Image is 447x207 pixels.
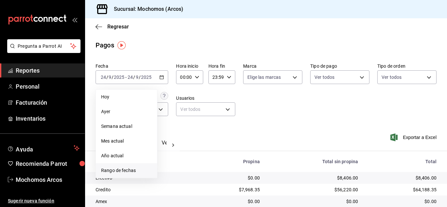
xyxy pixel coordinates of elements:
span: Ayuda [16,144,71,152]
span: Mes actual [101,138,152,145]
div: Ver todos [176,102,235,116]
img: Tooltip marker [117,41,126,49]
label: Tipo de orden [377,64,437,68]
input: ---- [114,75,125,80]
button: Ver pagos [162,140,186,151]
input: -- [135,75,139,80]
button: Regresar [96,24,129,30]
div: Pagos [96,40,114,50]
span: Ayer [101,108,152,115]
input: -- [100,75,106,80]
span: - [125,75,127,80]
label: Tipo de pago [310,64,369,68]
span: Semana actual [101,123,152,130]
span: Ver todos [382,74,402,80]
div: $0.00 [203,198,259,205]
div: $7,968.35 [203,186,259,193]
span: / [133,75,135,80]
div: $0.00 [368,198,437,205]
input: -- [127,75,133,80]
span: Ver todos [314,74,334,80]
div: $64,188.35 [368,186,437,193]
div: $0.00 [270,198,358,205]
div: Total [368,159,437,164]
span: Pregunta a Parrot AI [18,43,70,50]
span: Rango de fechas [101,167,152,174]
button: open_drawer_menu [72,17,77,22]
input: ---- [141,75,152,80]
label: Hora inicio [176,64,203,68]
span: Elige las marcas [247,74,281,80]
span: Facturación [16,98,80,107]
span: / [112,75,114,80]
span: Mochomos Arcos [16,175,80,184]
div: $0.00 [203,175,259,181]
span: Hoy [101,94,152,100]
span: Sugerir nueva función [8,198,80,204]
span: Año actual [101,152,152,159]
input: -- [108,75,112,80]
h3: Sucursal: Mochomos (Arcos) [109,5,183,13]
div: Credito [96,186,193,193]
label: Fecha [96,64,168,68]
a: Pregunta a Parrot AI [5,47,80,54]
span: / [106,75,108,80]
div: $8,406.00 [368,175,437,181]
span: Personal [16,82,80,91]
div: $8,406.00 [270,175,358,181]
label: Marca [243,64,302,68]
label: Hora fin [208,64,235,68]
span: Recomienda Parrot [16,159,80,168]
span: / [139,75,141,80]
span: Reportes [16,66,80,75]
button: Exportar a Excel [392,133,437,141]
span: Regresar [107,24,129,30]
button: Pregunta a Parrot AI [7,39,80,53]
label: Usuarios [176,96,235,100]
div: Amex [96,198,193,205]
div: Propina [203,159,259,164]
span: Inventarios [16,114,80,123]
div: Total sin propina [270,159,358,164]
div: $56,220.00 [270,186,358,193]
